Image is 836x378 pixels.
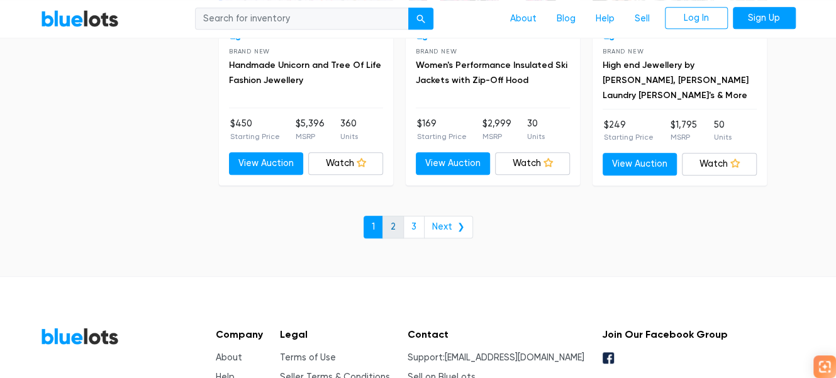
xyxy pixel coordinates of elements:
[364,216,383,238] a: 1
[296,131,325,142] p: MSRP
[230,117,280,142] li: $450
[416,152,491,175] a: View Auction
[229,152,304,175] a: View Auction
[603,153,677,175] a: View Auction
[482,117,511,142] li: $2,999
[527,117,545,142] li: 30
[500,7,547,31] a: About
[41,9,119,28] a: BlueLots
[527,131,545,142] p: Units
[229,60,381,86] a: Handmade Unicorn and Tree Of Life Fashion Jewellery
[195,8,409,30] input: Search for inventory
[340,117,358,142] li: 360
[41,327,119,345] a: BlueLots
[340,131,358,142] p: Units
[671,118,697,143] li: $1,795
[547,7,586,31] a: Blog
[216,328,263,340] h5: Company
[665,7,728,30] a: Log In
[229,48,270,55] span: Brand New
[603,60,749,101] a: High end Jewellery by [PERSON_NAME], [PERSON_NAME] Laundry [PERSON_NAME]'s & More
[382,216,404,238] a: 2
[682,153,757,175] a: Watch
[230,131,280,142] p: Starting Price
[625,7,660,31] a: Sell
[408,351,584,365] li: Support:
[308,152,383,175] a: Watch
[445,352,584,363] a: [EMAIL_ADDRESS][DOMAIN_NAME]
[604,131,654,143] p: Starting Price
[416,48,457,55] span: Brand New
[482,131,511,142] p: MSRP
[671,131,697,143] p: MSRP
[586,7,625,31] a: Help
[417,131,467,142] p: Starting Price
[714,118,732,143] li: 50
[601,328,727,340] h5: Join Our Facebook Group
[714,131,732,143] p: Units
[603,48,644,55] span: Brand New
[403,216,425,238] a: 3
[280,352,336,363] a: Terms of Use
[216,352,242,363] a: About
[424,216,473,238] a: Next ❯
[280,328,390,340] h5: Legal
[604,118,654,143] li: $249
[495,152,570,175] a: Watch
[733,7,796,30] a: Sign Up
[416,60,567,86] a: Women's Performance Insulated Ski Jackets with Zip-Off Hood
[296,117,325,142] li: $5,396
[417,117,467,142] li: $169
[408,328,584,340] h5: Contact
